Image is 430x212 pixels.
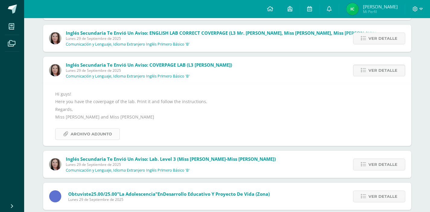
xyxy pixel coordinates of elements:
[55,128,120,140] a: Archivo Adjunto
[346,3,358,15] img: f98fcf60f382a4935cd16faf387242a3.png
[66,156,276,162] span: Inglés Secundaria te envió un aviso: Lab. Level 3 (Miss [PERSON_NAME]-Miss [PERSON_NAME])
[66,68,232,73] span: Lunes 29 de Septiembre de 2025
[49,64,61,76] img: 8af0450cf43d44e38c4a1497329761f3.png
[163,191,270,197] span: Desarrollo Educativo y Proyecto de Vida (Zona)
[368,191,397,202] span: Ver detalle
[68,197,270,202] span: Lunes 29 de Septiembre de 2025
[66,74,190,79] p: Comunicación y Lenguaje, Idioma Extranjero Inglés Primero Básico 'B'
[368,65,397,76] span: Ver detalle
[68,191,270,197] span: Obtuviste en
[66,62,232,68] span: Inglés Secundaria te envió un aviso: COVERPAGE LAB (L3 [PERSON_NAME])
[66,36,382,41] span: Lunes 29 de Septiembre de 2025
[368,159,397,170] span: Ver detalle
[66,168,190,173] p: Comunicación y Lenguaje, Idioma Extranjero Inglés Primero Básico 'B'
[49,158,61,170] img: 8af0450cf43d44e38c4a1497329761f3.png
[66,30,382,36] span: Inglés Secundaria te envió un aviso: ENGLISH LAB CORRECT COVERPAGE (L3 Mr. [PERSON_NAME], Miss [P...
[66,42,190,47] p: Comunicación y Lenguaje, Idioma Extranjero Inglés Primero Básico 'B'
[71,128,112,140] span: Archivo Adjunto
[55,90,399,140] div: Hi guys! Here you have the coverpage of the lab. Print it and follow the instructions. Regards, M...
[117,191,158,197] span: "La adolescencia"
[49,32,61,44] img: 8af0450cf43d44e38c4a1497329761f3.png
[368,33,397,44] span: Ver detalle
[363,9,398,14] span: Mi Perfil
[363,4,398,10] span: [PERSON_NAME]
[66,162,276,167] span: Lunes 29 de Septiembre de 2025
[91,191,117,197] span: 25.00/25.00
